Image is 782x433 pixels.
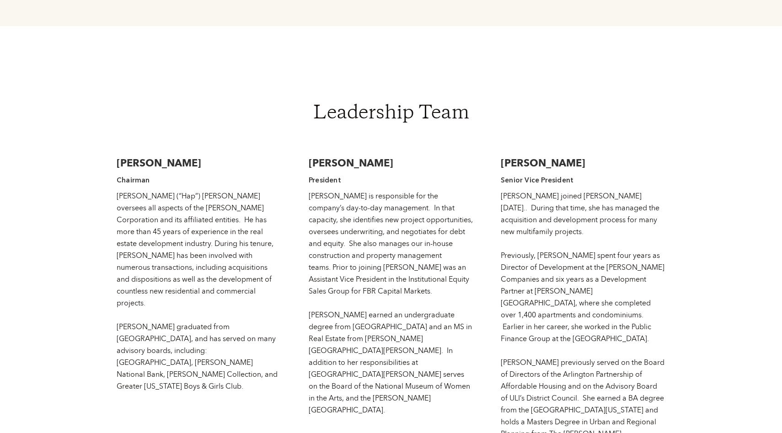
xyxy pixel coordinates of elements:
[501,175,665,186] h4: Senior Vice President
[501,156,665,170] h3: [PERSON_NAME]
[309,175,473,186] h4: President
[309,190,473,416] div: [PERSON_NAME] is responsible for the company’s day-to-day management. In that capacity, she ident...
[117,156,281,170] h3: [PERSON_NAME]
[118,104,665,124] h1: Leadership Team
[117,190,281,392] div: [PERSON_NAME] (“Hap”) [PERSON_NAME] oversees all aspects of the [PERSON_NAME] Corporation and its...
[117,175,281,186] h4: Chairman
[309,156,473,170] h3: [PERSON_NAME]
